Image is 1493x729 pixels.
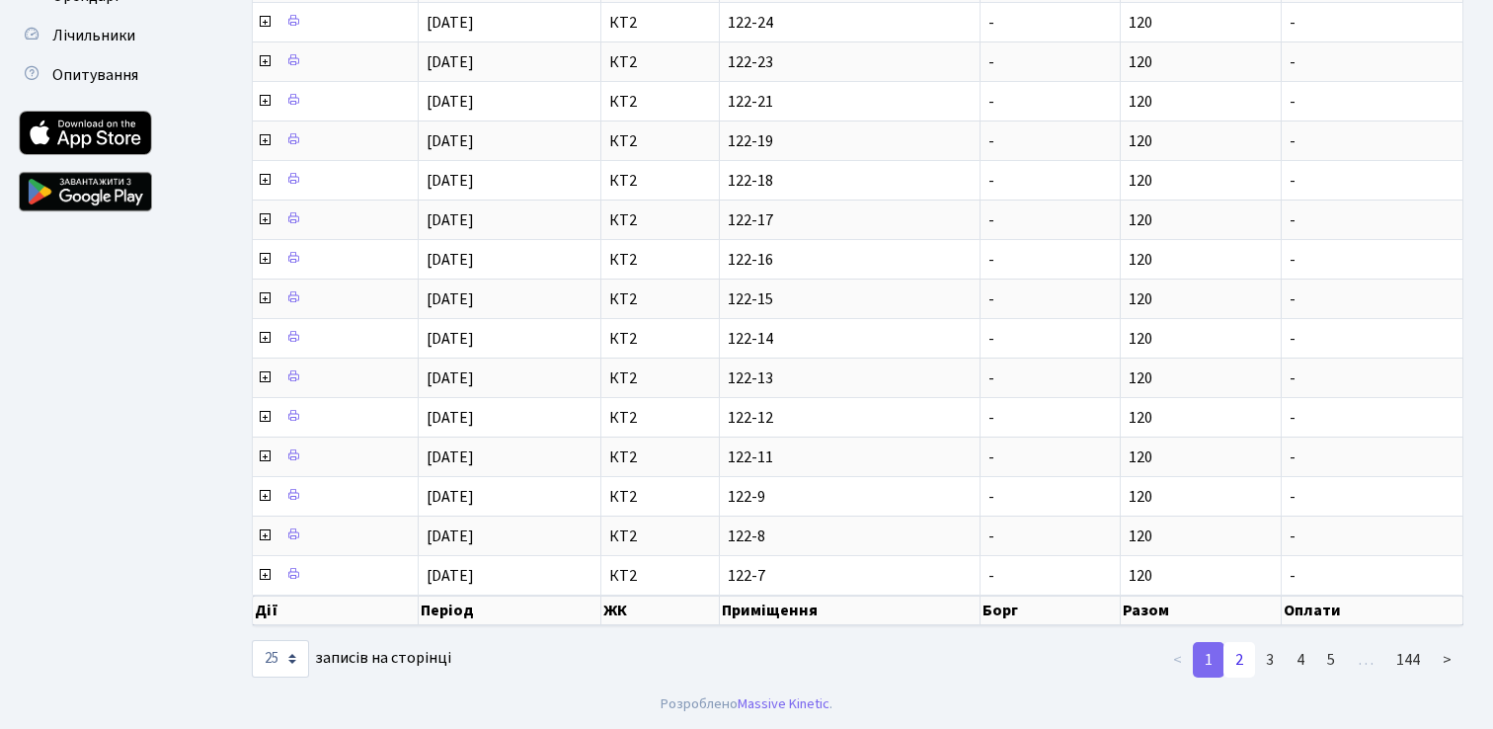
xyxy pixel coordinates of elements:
[609,15,710,31] span: КТ2
[253,596,419,625] th: Дії
[609,370,710,386] span: КТ2
[728,331,973,347] span: 122-14
[1290,54,1454,70] span: -
[609,489,710,505] span: КТ2
[728,15,973,31] span: 122-24
[1129,288,1152,310] span: 120
[52,25,135,46] span: Лічильники
[609,133,710,149] span: КТ2
[427,249,474,271] span: [DATE]
[1129,170,1152,192] span: 120
[728,54,973,70] span: 122-23
[1129,407,1152,429] span: 120
[1129,526,1152,547] span: 120
[1129,209,1152,231] span: 120
[609,331,710,347] span: КТ2
[988,446,994,468] span: -
[728,173,973,189] span: 122-18
[427,486,474,508] span: [DATE]
[988,328,994,350] span: -
[1193,642,1224,678] a: 1
[988,407,994,429] span: -
[988,249,994,271] span: -
[1129,130,1152,152] span: 120
[1129,249,1152,271] span: 120
[988,12,994,34] span: -
[988,288,994,310] span: -
[1290,133,1454,149] span: -
[1121,596,1282,625] th: Разом
[1290,449,1454,465] span: -
[1129,367,1152,389] span: 120
[609,449,710,465] span: КТ2
[1129,565,1152,587] span: 120
[609,291,710,307] span: КТ2
[601,596,719,625] th: ЖК
[1290,528,1454,544] span: -
[1290,94,1454,110] span: -
[427,288,474,310] span: [DATE]
[988,91,994,113] span: -
[427,446,474,468] span: [DATE]
[988,209,994,231] span: -
[609,54,710,70] span: КТ2
[728,489,973,505] span: 122-9
[1129,51,1152,73] span: 120
[661,693,832,715] div: Розроблено .
[1315,642,1347,678] a: 5
[427,209,474,231] span: [DATE]
[427,328,474,350] span: [DATE]
[427,565,474,587] span: [DATE]
[728,410,973,426] span: 122-12
[252,640,451,678] label: записів на сторінці
[988,170,994,192] span: -
[988,367,994,389] span: -
[988,51,994,73] span: -
[427,170,474,192] span: [DATE]
[427,12,474,34] span: [DATE]
[720,596,982,625] th: Приміщення
[1290,331,1454,347] span: -
[52,64,138,86] span: Опитування
[1285,642,1316,678] a: 4
[728,449,973,465] span: 122-11
[728,370,973,386] span: 122-13
[427,130,474,152] span: [DATE]
[609,528,710,544] span: КТ2
[738,693,829,714] a: Massive Kinetic
[728,568,973,584] span: 122-7
[1290,173,1454,189] span: -
[728,528,973,544] span: 122-8
[419,596,601,625] th: Період
[728,133,973,149] span: 122-19
[252,640,309,678] select: записів на сторінці
[1290,212,1454,228] span: -
[728,291,973,307] span: 122-15
[609,410,710,426] span: КТ2
[988,526,994,547] span: -
[10,55,207,95] a: Опитування
[609,252,710,268] span: КТ2
[1129,91,1152,113] span: 120
[1129,12,1152,34] span: 120
[609,94,710,110] span: КТ2
[1431,642,1463,678] a: >
[1290,489,1454,505] span: -
[427,407,474,429] span: [DATE]
[1290,370,1454,386] span: -
[1129,328,1152,350] span: 120
[427,91,474,113] span: [DATE]
[1129,486,1152,508] span: 120
[1384,642,1432,678] a: 144
[1254,642,1286,678] a: 3
[728,94,973,110] span: 122-21
[1290,410,1454,426] span: -
[427,51,474,73] span: [DATE]
[1282,596,1463,625] th: Оплати
[609,173,710,189] span: КТ2
[10,16,207,55] a: Лічильники
[1290,15,1454,31] span: -
[728,252,973,268] span: 122-16
[728,212,973,228] span: 122-17
[1290,568,1454,584] span: -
